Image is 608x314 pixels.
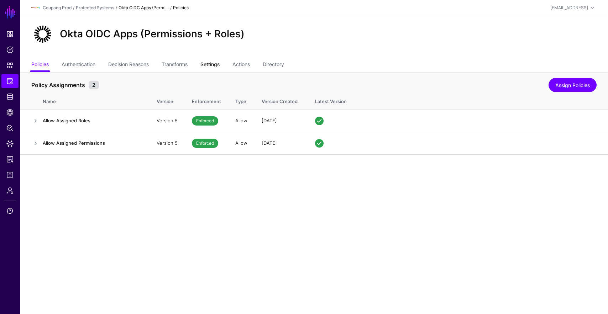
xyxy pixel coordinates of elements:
a: Authentication [62,58,95,72]
span: Snippets [6,62,14,69]
a: Protected Systems [1,74,19,88]
a: Decision Reasons [108,58,149,72]
div: / [114,5,119,11]
td: Allow [228,110,255,132]
span: [DATE] [262,118,277,123]
span: Data Lens [6,140,14,147]
span: Reports [6,156,14,163]
img: svg+xml;base64,PHN2ZyB3aWR0aD0iNjQiIGhlaWdodD0iNjQiIHZpZXdCb3g9IjAgMCA2NCA2NCIgZmlsbD0ibm9uZSIgeG... [31,23,54,46]
a: Logs [1,168,19,182]
span: [DATE] [262,140,277,146]
a: Assign Policies [549,78,597,92]
a: Actions [232,58,250,72]
a: Snippets [1,58,19,73]
a: Identity Data Fabric [1,90,19,104]
th: Version Created [255,91,308,110]
a: Data Lens [1,137,19,151]
h4: Allow Assigned Roles [43,117,142,124]
img: svg+xml;base64,PHN2ZyBpZD0iTG9nbyIgeG1sbnM9Imh0dHA6Ly93d3cudzMub3JnLzIwMDAvc3ZnIiB3aWR0aD0iMTIxLj... [31,4,40,12]
div: / [169,5,173,11]
a: Settings [200,58,220,72]
strong: Okta OIDC Apps (Permi... [119,5,169,10]
span: Logs [6,171,14,179]
td: Version 5 [150,132,185,154]
th: Enforcement [185,91,228,110]
a: Transforms [162,58,188,72]
th: Name [43,91,150,110]
div: / [72,5,76,11]
span: Protected Systems [6,78,14,85]
a: CAEP Hub [1,105,19,119]
a: Reports [1,152,19,166]
th: Latest Version [308,91,608,110]
a: Policies [31,58,49,72]
span: Support [6,207,14,214]
a: Coupang Prod [43,5,72,10]
div: [EMAIL_ADDRESS] [550,5,588,11]
a: Dashboard [1,27,19,41]
small: 2 [89,81,99,89]
a: Protected Systems [76,5,114,10]
th: Version [150,91,185,110]
a: Policy Lens [1,121,19,135]
a: Policies [1,43,19,57]
td: Version 5 [150,110,185,132]
span: Policy Lens [6,124,14,132]
strong: Policies [173,5,189,10]
td: Allow [228,132,255,154]
span: Policy Assignments [30,81,87,89]
span: Enforced [192,139,218,148]
span: CAEP Hub [6,109,14,116]
span: Policies [6,46,14,53]
span: Identity Data Fabric [6,93,14,100]
th: Type [228,91,255,110]
span: Dashboard [6,31,14,38]
a: SGNL [4,4,16,20]
h2: Okta OIDC Apps (Permissions + Roles) [60,28,245,40]
span: Admin [6,187,14,194]
a: Directory [263,58,284,72]
a: Admin [1,183,19,198]
h4: Allow Assigned Permissions [43,140,142,146]
span: Enforced [192,116,218,126]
